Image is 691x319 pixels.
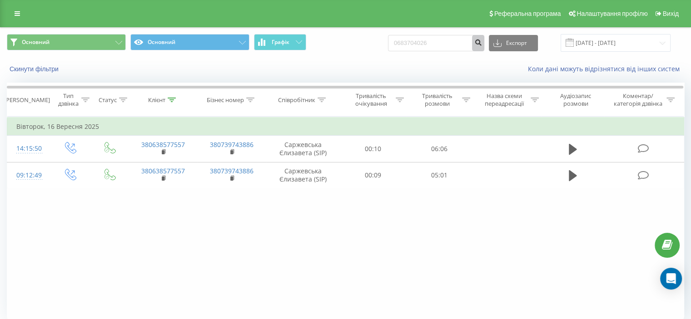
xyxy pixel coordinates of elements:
[141,167,185,175] a: 380638577557
[611,92,664,108] div: Коментар/категорія дзвінка
[266,136,340,162] td: Саржевська Єлизавета (SIP)
[141,140,185,149] a: 380638577557
[130,34,249,50] button: Основний
[210,140,254,149] a: 380739743886
[549,92,602,108] div: Аудіозапис розмови
[660,268,682,290] div: Open Intercom Messenger
[57,92,79,108] div: Тип дзвінка
[4,96,50,104] div: [PERSON_NAME]
[22,39,50,46] span: Основний
[16,140,40,157] div: 14:15:50
[577,10,647,17] span: Налаштування профілю
[207,96,244,104] div: Бізнес номер
[406,162,472,188] td: 05:01
[406,136,472,162] td: 06:06
[272,39,289,45] span: Графік
[148,96,165,104] div: Клієнт
[254,34,306,50] button: Графік
[494,10,561,17] span: Реферальна програма
[340,136,406,162] td: 00:10
[7,34,126,50] button: Основний
[414,92,460,108] div: Тривалість розмови
[210,167,254,175] a: 380739743886
[489,35,538,51] button: Експорт
[340,162,406,188] td: 00:09
[278,96,315,104] div: Співробітник
[663,10,679,17] span: Вихід
[7,65,63,73] button: Скинути фільтри
[348,92,394,108] div: Тривалість очікування
[16,167,40,184] div: 09:12:49
[266,162,340,188] td: Саржевська Єлизавета (SIP)
[99,96,117,104] div: Статус
[528,64,684,73] a: Коли дані можуть відрізнятися вiд інших систем
[481,92,528,108] div: Назва схеми переадресації
[388,35,484,51] input: Пошук за номером
[7,118,684,136] td: Вівторок, 16 Вересня 2025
